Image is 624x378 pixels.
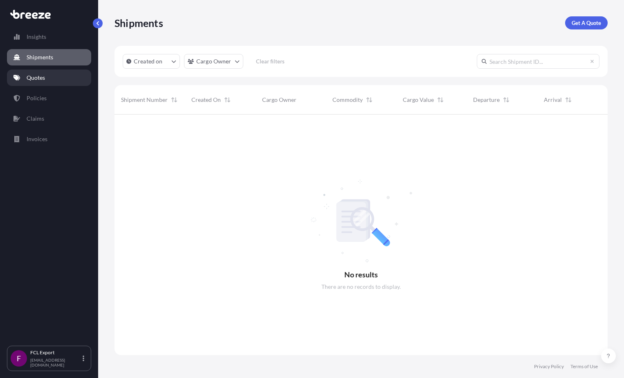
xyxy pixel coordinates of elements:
[565,16,608,29] a: Get A Quote
[121,96,168,104] span: Shipment Number
[134,57,163,65] p: Created on
[196,57,231,65] p: Cargo Owner
[123,54,180,69] button: createdOn Filter options
[570,363,598,370] a: Terms of Use
[403,96,434,104] span: Cargo Value
[544,96,562,104] span: Arrival
[7,49,91,65] a: Shipments
[572,19,601,27] p: Get A Quote
[473,96,500,104] span: Departure
[114,16,163,29] p: Shipments
[27,94,47,102] p: Policies
[332,96,363,104] span: Commodity
[7,90,91,106] a: Policies
[501,95,511,105] button: Sort
[222,95,232,105] button: Sort
[27,135,47,143] p: Invoices
[247,55,293,68] button: Clear filters
[17,354,21,362] span: F
[534,363,564,370] a: Privacy Policy
[435,95,445,105] button: Sort
[262,96,296,104] span: Cargo Owner
[7,29,91,45] a: Insights
[27,53,53,61] p: Shipments
[27,74,45,82] p: Quotes
[184,54,243,69] button: cargoOwner Filter options
[7,131,91,147] a: Invoices
[477,54,599,69] input: Search Shipment ID...
[563,95,573,105] button: Sort
[30,358,81,367] p: [EMAIL_ADDRESS][DOMAIN_NAME]
[169,95,179,105] button: Sort
[30,349,81,356] p: FCL Export
[191,96,221,104] span: Created On
[27,33,46,41] p: Insights
[27,115,44,123] p: Claims
[7,70,91,86] a: Quotes
[7,110,91,127] a: Claims
[256,57,285,65] p: Clear filters
[364,95,374,105] button: Sort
